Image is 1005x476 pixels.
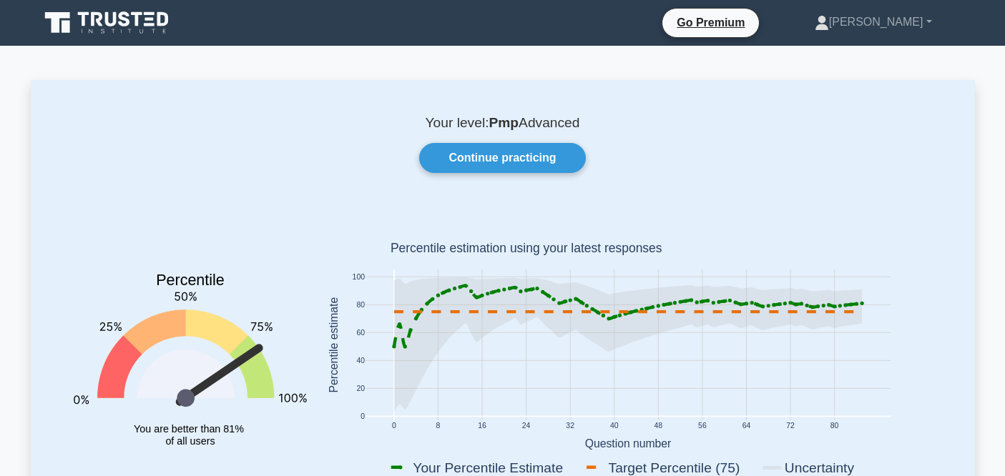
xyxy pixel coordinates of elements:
text: 56 [698,422,707,430]
text: 60 [356,329,365,337]
text: 80 [356,301,365,309]
text: 72 [786,422,795,430]
text: 16 [478,422,486,430]
text: 100 [352,273,365,281]
text: 64 [742,422,750,430]
a: [PERSON_NAME] [780,8,966,36]
a: Go Premium [668,14,753,31]
text: 8 [436,422,440,430]
text: Percentile estimation using your latest responses [390,242,662,256]
text: Percentile [156,272,225,289]
tspan: of all users [165,435,215,447]
text: 32 [566,422,574,430]
text: 0 [361,413,365,421]
text: 48 [654,422,662,430]
text: 0 [391,422,396,430]
text: 20 [356,385,365,393]
text: Question number [584,437,671,450]
text: 40 [609,422,618,430]
text: 40 [356,357,365,365]
tspan: You are better than 81% [134,423,244,435]
text: 80 [830,422,838,430]
b: Pmp [489,115,519,130]
text: Percentile estimate [327,297,339,393]
a: Continue practicing [419,143,585,173]
text: 24 [521,422,530,430]
p: Your level: Advanced [65,114,941,132]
